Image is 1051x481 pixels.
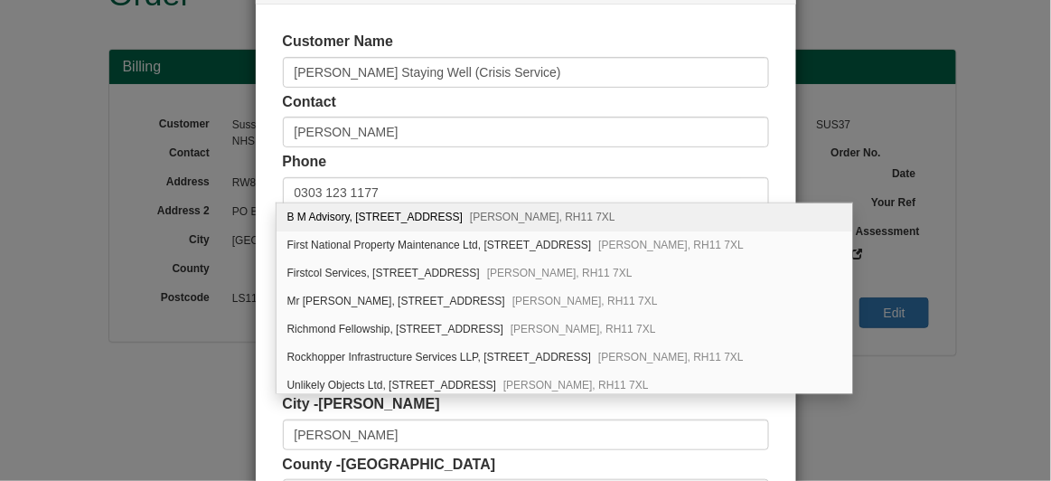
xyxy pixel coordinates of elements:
[598,239,744,251] span: [PERSON_NAME], RH11 7XL
[283,394,440,415] label: City -
[503,379,649,391] span: [PERSON_NAME], RH11 7XL
[470,211,615,223] span: [PERSON_NAME], RH11 7XL
[277,203,852,231] div: B M Advisory, 1 Amberley Court County Oak Way
[319,396,440,411] span: [PERSON_NAME]
[277,344,852,372] div: Rockhopper Infrastructure Services LLP, 1 Amberley Court County Oak Way
[598,351,744,363] span: [PERSON_NAME], RH11 7XL
[277,231,852,259] div: First National Property Maintenance Ltd, 1 Amberley Court County Oak Way
[512,295,658,307] span: [PERSON_NAME], RH11 7XL
[341,457,495,472] span: [GEOGRAPHIC_DATA]
[511,323,656,335] span: [PERSON_NAME], RH11 7XL
[487,267,633,279] span: [PERSON_NAME], RH11 7XL
[277,316,852,344] div: Richmond Fellowship, 1 Amberley Court County Oak Way
[283,92,337,113] label: Contact
[283,455,496,476] label: County -
[277,259,852,288] div: Firstcol Services, 1 Amberley Court County Oak Way
[283,32,394,52] label: Customer Name
[277,372,852,400] div: Unlikely Objects Ltd, 1 Amberley Court County Oak Way
[277,288,852,316] div: Mr Scooter, 1 Amberley Court County Oak Way
[283,152,327,173] label: Phone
